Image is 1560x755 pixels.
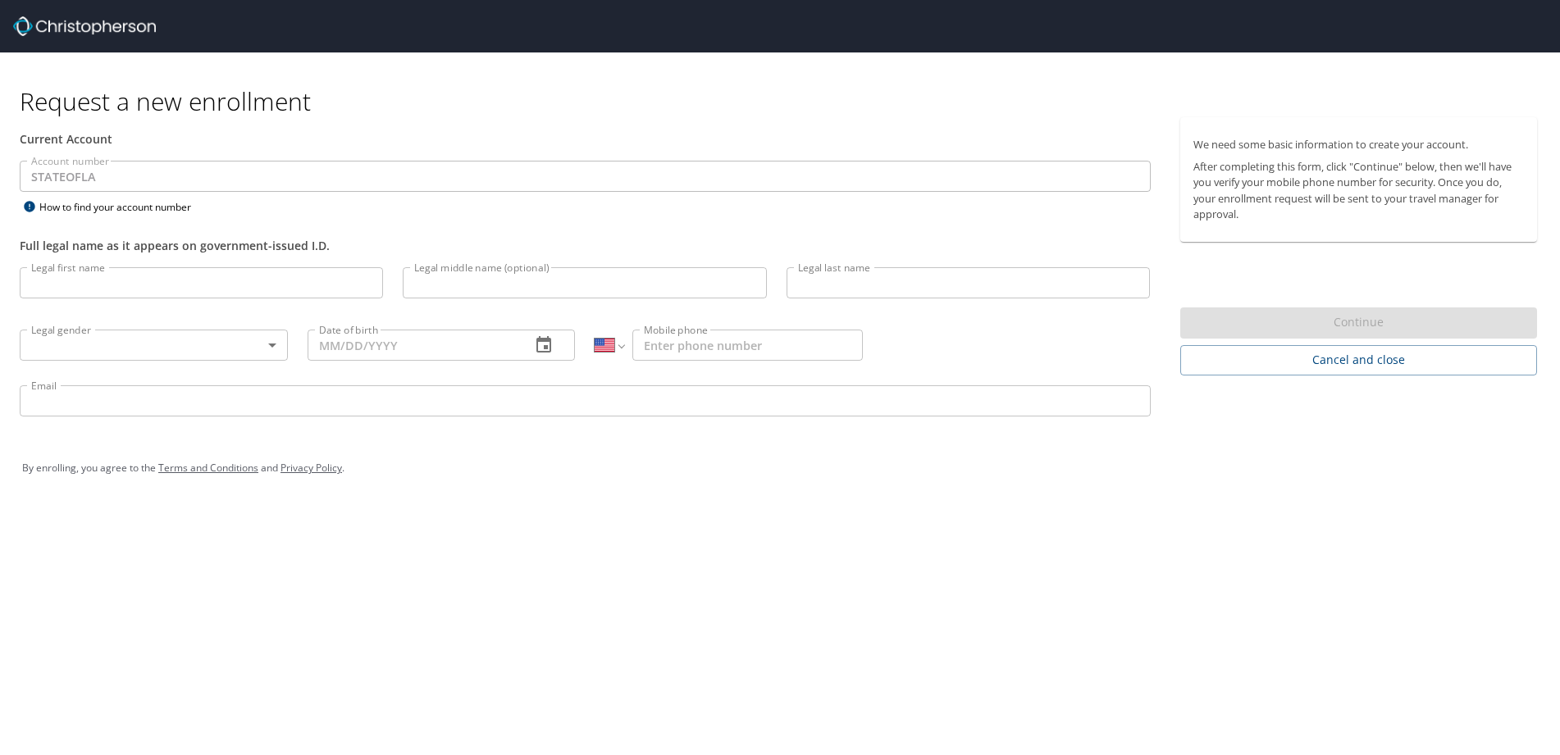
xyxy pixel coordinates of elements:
[20,237,1151,254] div: Full legal name as it appears on government-issued I.D.
[1193,350,1525,371] span: Cancel and close
[158,461,258,475] a: Terms and Conditions
[13,16,156,36] img: cbt logo
[632,330,863,361] input: Enter phone number
[1193,137,1525,152] p: We need some basic information to create your account.
[20,330,288,361] div: ​
[22,448,1538,489] div: By enrolling, you agree to the and .
[20,130,1151,148] div: Current Account
[20,197,225,217] div: How to find your account number
[1193,159,1525,222] p: After completing this form, click "Continue" below, then we'll have you verify your mobile phone ...
[281,461,342,475] a: Privacy Policy
[308,330,518,361] input: MM/DD/YYYY
[1180,345,1538,375] button: Cancel and close
[20,85,1550,117] h1: Request a new enrollment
